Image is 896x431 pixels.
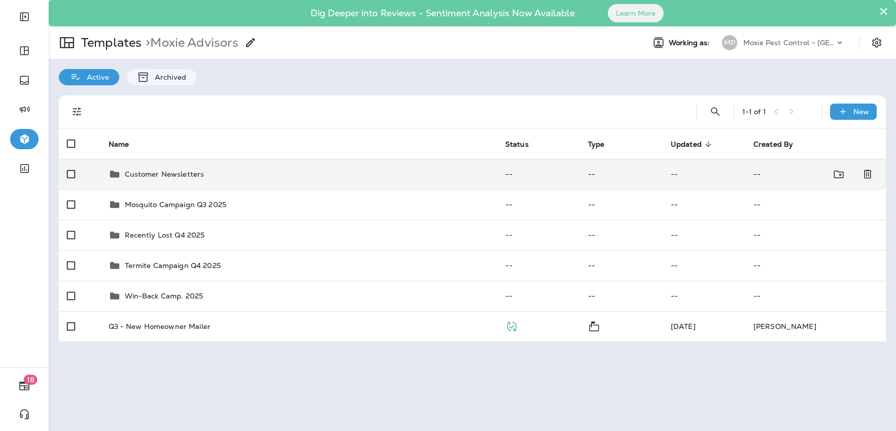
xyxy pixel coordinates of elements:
button: Delete [857,164,878,185]
button: Search Templates [705,102,726,122]
td: -- [580,189,663,220]
button: 18 [10,376,39,396]
td: -- [745,220,886,250]
button: Filters [67,102,87,122]
p: Customer Newsletters [125,170,204,178]
td: -- [497,159,580,189]
td: -- [580,281,663,311]
td: -- [497,281,580,311]
button: Learn More [608,4,664,22]
td: -- [663,159,745,189]
button: Settings [868,34,886,52]
div: 1 - 1 of 1 [742,108,766,116]
td: -- [745,281,886,311]
td: -- [497,220,580,250]
span: Type [588,140,605,149]
button: Expand Sidebar [10,7,39,27]
td: -- [745,189,886,220]
span: Published [505,321,518,330]
p: Active [82,73,109,81]
p: Recently Lost Q4 2025 [125,231,205,239]
td: -- [663,281,745,311]
span: Updated [671,140,715,149]
span: Name [109,140,129,149]
span: Name [109,140,143,149]
td: -- [580,159,663,189]
td: -- [663,220,745,250]
p: Termite Campaign Q4 2025 [125,261,221,270]
td: -- [580,250,663,281]
td: -- [745,159,845,189]
p: Dig Deeper into Reviews - Sentiment Analysis Now Available [281,12,604,15]
span: 18 [24,375,38,385]
span: Status [505,140,542,149]
span: Jason Munk [671,322,696,331]
p: Mosquito Campaign Q3 2025 [125,201,227,209]
span: Updated [671,140,702,149]
span: Created By [753,140,806,149]
td: -- [497,189,580,220]
span: Created By [753,140,793,149]
span: Working as: [669,39,712,47]
p: Q3 - New Homeowner Mailer [109,322,211,330]
p: Moxie Pest Control - [GEOGRAPHIC_DATA] [743,39,835,47]
p: Moxie Advisors [142,35,238,50]
p: Archived [150,73,186,81]
p: New [853,108,869,116]
td: [PERSON_NAME] [745,311,886,342]
div: MP [722,35,737,50]
p: Win-Back Camp. 2025 [125,292,203,300]
td: -- [663,189,745,220]
td: -- [497,250,580,281]
td: -- [745,250,886,281]
span: Type [588,140,618,149]
span: Mailer [588,321,600,330]
td: -- [580,220,663,250]
button: Move to folder [829,164,849,185]
p: Templates [77,35,142,50]
td: -- [663,250,745,281]
button: Close [879,3,888,19]
span: Status [505,140,529,149]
